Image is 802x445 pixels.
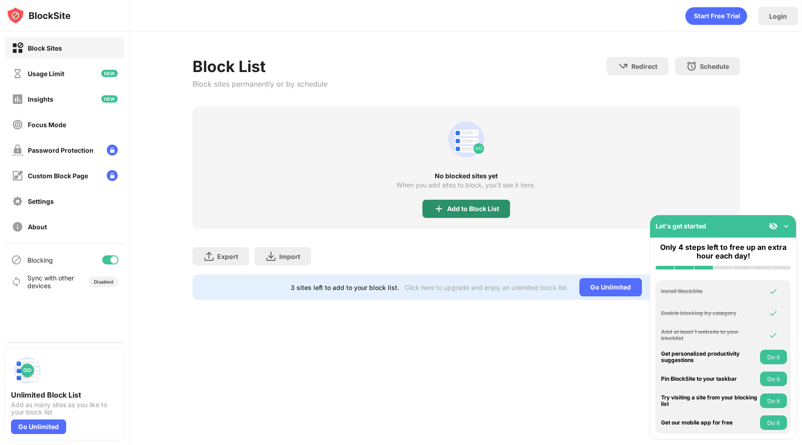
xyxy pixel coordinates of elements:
div: Block sites permanently or by schedule [193,79,328,88]
div: Custom Block Page [28,172,88,180]
div: Let's get started [656,222,706,230]
div: Focus Mode [28,121,66,129]
img: focus-off.svg [12,119,23,130]
img: new-icon.svg [101,70,118,77]
div: Click here to upgrade and enjoy an unlimited block list. [405,284,568,291]
img: insights-off.svg [12,93,23,105]
img: omni-check.svg [769,309,778,318]
div: Get our mobile app for free [661,419,758,426]
div: Block List [193,57,328,76]
img: settings-off.svg [12,196,23,207]
div: Block Sites [28,44,62,52]
img: block-on.svg [12,42,23,54]
img: new-icon.svg [101,95,118,103]
div: Enable blocking by category [661,310,758,316]
div: Try visiting a site from your blocking list [661,394,758,408]
div: Insights [28,95,53,103]
button: Do it [760,415,787,430]
img: about-off.svg [12,221,23,233]
img: password-protection-off.svg [12,145,23,156]
div: Blocking [27,256,53,264]
button: Do it [760,350,787,364]
div: About [28,223,47,231]
div: Schedule [700,62,729,70]
button: Do it [760,393,787,408]
img: eye-not-visible.svg [769,222,778,231]
img: logo-blocksite.svg [6,6,71,25]
div: Install BlockSite [661,288,758,295]
div: Pin BlockSite to your taskbar [661,376,758,382]
div: Go Unlimited [11,419,66,434]
div: Disabled [94,279,113,285]
img: omni-check.svg [769,287,778,296]
div: 3 sites left to add to your block list. [291,284,399,291]
img: lock-menu.svg [107,145,118,155]
img: customize-block-page-off.svg [12,170,23,181]
div: When you add sites to block, you’ll see it here. [396,181,536,189]
img: omni-setup-toggle.svg [781,222,791,231]
img: sync-icon.svg [11,276,22,287]
div: Usage Limit [28,70,64,78]
div: Add as many sites as you like to your block list [11,401,119,416]
div: animation [685,7,747,25]
div: Add at least 1 website to your blocklist [661,329,758,342]
div: Import [279,253,300,260]
div: Sync with other devices [27,274,74,290]
button: Do it [760,372,787,386]
div: Redirect [631,62,657,70]
img: push-block-list.svg [11,354,44,387]
div: No blocked sites yet [193,172,740,180]
img: time-usage-off.svg [12,68,23,79]
div: Get personalized productivity suggestions [661,351,758,364]
img: omni-check.svg [769,331,778,340]
img: blocking-icon.svg [11,254,22,265]
div: Only 4 steps left to free up an extra hour each day! [656,243,791,260]
div: Add to Block List [447,205,499,212]
div: Password Protection [28,146,94,154]
div: animation [444,118,488,161]
div: Go Unlimited [579,278,642,296]
div: Export [217,253,238,260]
div: Settings [28,197,54,205]
div: Unlimited Block List [11,390,119,399]
div: Login [769,12,787,20]
img: lock-menu.svg [107,170,118,181]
